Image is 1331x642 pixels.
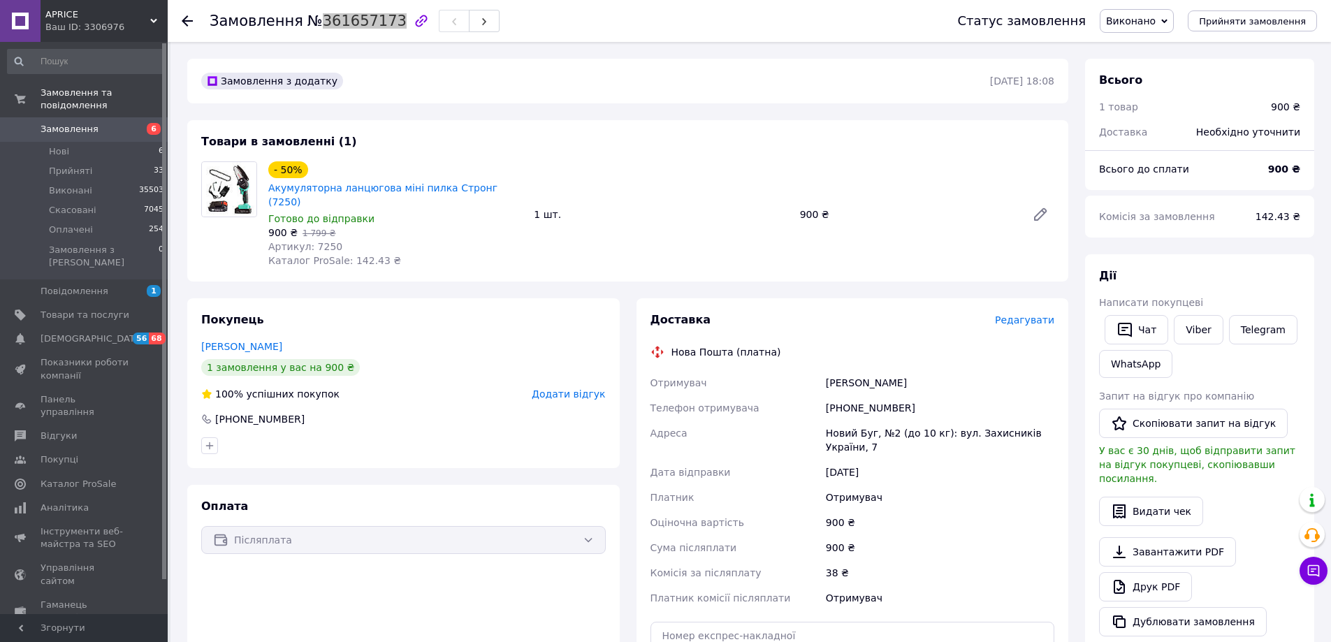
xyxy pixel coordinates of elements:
[45,21,168,34] div: Ваш ID: 3306976
[1099,350,1172,378] a: WhatsApp
[268,161,308,178] div: - 50%
[650,467,731,478] span: Дата відправки
[149,224,163,236] span: 254
[1099,497,1203,526] button: Видати чек
[823,421,1057,460] div: Новий Буг, №2 (до 10 кг): вул. Захисників України, 7
[823,485,1057,510] div: Отримувач
[41,309,129,321] span: Товари та послуги
[650,377,707,388] span: Отримувач
[995,314,1054,326] span: Редагувати
[1099,445,1295,484] span: У вас є 30 днів, щоб відправити запит на відгук покупцеві, скопіювавши посилання.
[268,241,342,252] span: Артикул: 7250
[215,388,243,400] span: 100%
[1099,572,1192,601] a: Друк PDF
[214,412,306,426] div: [PHONE_NUMBER]
[957,14,1086,28] div: Статус замовлення
[1099,73,1142,87] span: Всього
[201,499,248,513] span: Оплата
[1099,163,1189,175] span: Всього до сплати
[49,204,96,217] span: Скасовані
[823,535,1057,560] div: 900 ₴
[650,542,737,553] span: Сума післяплати
[41,525,129,550] span: Інструменти веб-майстра та SEO
[1271,100,1300,114] div: 900 ₴
[650,567,762,578] span: Комісія за післяплату
[41,333,144,345] span: [DEMOGRAPHIC_DATA]
[147,123,161,135] span: 6
[144,204,163,217] span: 7045
[41,599,129,624] span: Гаманець компанії
[49,244,159,269] span: Замовлення з [PERSON_NAME]
[650,428,688,439] span: Адреса
[823,460,1057,485] div: [DATE]
[528,205,794,224] div: 1 шт.
[650,517,744,528] span: Оціночна вартість
[532,388,605,400] span: Додати відгук
[1099,297,1203,308] span: Написати покупцеві
[650,592,791,604] span: Платник комісії післяплати
[210,13,303,29] span: Замовлення
[49,165,92,177] span: Прийняті
[268,182,497,207] a: Акумуляторна ланцюгова міні пилка Стронг (7250)
[1188,117,1309,147] div: Необхідно уточнити
[1099,126,1147,138] span: Доставка
[1099,391,1254,402] span: Запит на відгук про компанію
[794,205,1021,224] div: 900 ₴
[41,285,108,298] span: Повідомлення
[1099,101,1138,112] span: 1 товар
[41,430,77,442] span: Відгуки
[1229,315,1297,344] a: Telegram
[1026,200,1054,228] a: Редагувати
[823,370,1057,395] div: [PERSON_NAME]
[1099,409,1288,438] button: Скопіювати запит на відгук
[303,228,335,238] span: 1 799 ₴
[650,402,759,414] span: Телефон отримувача
[159,244,163,269] span: 0
[823,560,1057,585] div: 38 ₴
[1174,315,1223,344] a: Viber
[41,123,99,136] span: Замовлення
[49,224,93,236] span: Оплачені
[1188,10,1317,31] button: Прийняти замовлення
[1256,211,1300,222] span: 142.43 ₴
[49,184,92,197] span: Виконані
[49,145,69,158] span: Нові
[650,492,694,503] span: Платник
[41,562,129,587] span: Управління сайтом
[1105,315,1168,344] button: Чат
[41,502,89,514] span: Аналітика
[1199,16,1306,27] span: Прийняти замовлення
[154,165,163,177] span: 33
[1300,557,1328,585] button: Чат з покупцем
[823,510,1057,535] div: 900 ₴
[1268,163,1300,175] b: 900 ₴
[147,285,161,297] span: 1
[41,453,78,466] span: Покупці
[159,145,163,158] span: 6
[990,75,1054,87] time: [DATE] 18:08
[139,184,163,197] span: 35503
[268,255,401,266] span: Каталог ProSale: 142.43 ₴
[41,87,168,112] span: Замовлення та повідомлення
[268,227,298,238] span: 900 ₴
[268,213,374,224] span: Готово до відправки
[7,49,165,74] input: Пошук
[201,359,360,376] div: 1 замовлення у вас на 900 ₴
[1106,15,1156,27] span: Виконано
[1099,537,1236,567] a: Завантажити PDF
[201,135,357,148] span: Товари в замовленні (1)
[133,333,149,344] span: 56
[307,13,407,29] span: №361657173
[668,345,785,359] div: Нова Пошта (платна)
[1099,269,1117,282] span: Дії
[149,333,165,344] span: 68
[201,313,264,326] span: Покупець
[41,356,129,381] span: Показники роботи компанії
[41,478,116,490] span: Каталог ProSale
[823,585,1057,611] div: Отримувач
[202,162,256,217] img: Акумуляторна ланцюгова міні пилка Стронг (7250)
[45,8,150,21] span: APRICE
[1099,607,1267,636] button: Дублювати замовлення
[201,73,343,89] div: Замовлення з додатку
[650,313,711,326] span: Доставка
